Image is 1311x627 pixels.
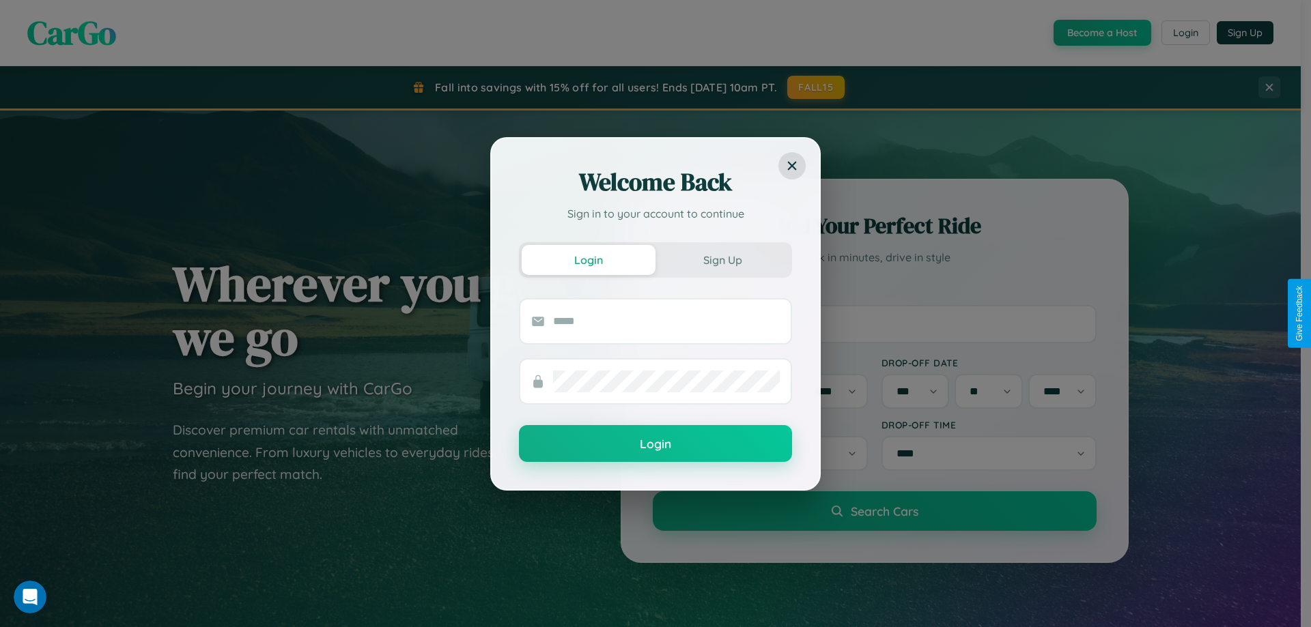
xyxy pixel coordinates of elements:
[519,166,792,199] h2: Welcome Back
[522,245,655,275] button: Login
[655,245,789,275] button: Sign Up
[519,205,792,222] p: Sign in to your account to continue
[1295,286,1304,341] div: Give Feedback
[519,425,792,462] button: Login
[14,581,46,613] iframe: Intercom live chat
